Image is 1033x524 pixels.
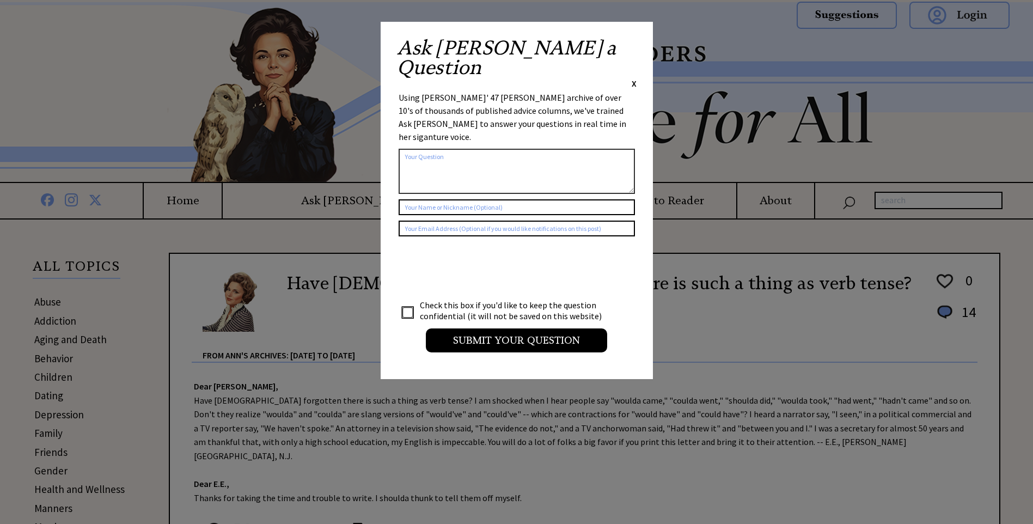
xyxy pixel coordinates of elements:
[632,78,637,89] span: X
[399,221,635,236] input: Your Email Address (Optional if you would like notifications on this post)
[426,328,607,352] input: Submit your Question
[397,38,637,77] h2: Ask [PERSON_NAME] a Question
[419,299,612,322] td: Check this box if you'd like to keep the question confidential (it will not be saved on this webs...
[399,91,635,143] div: Using [PERSON_NAME]' 47 [PERSON_NAME] archive of over 10's of thousands of published advice colum...
[399,247,564,290] iframe: reCAPTCHA
[399,199,635,215] input: Your Name or Nickname (Optional)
